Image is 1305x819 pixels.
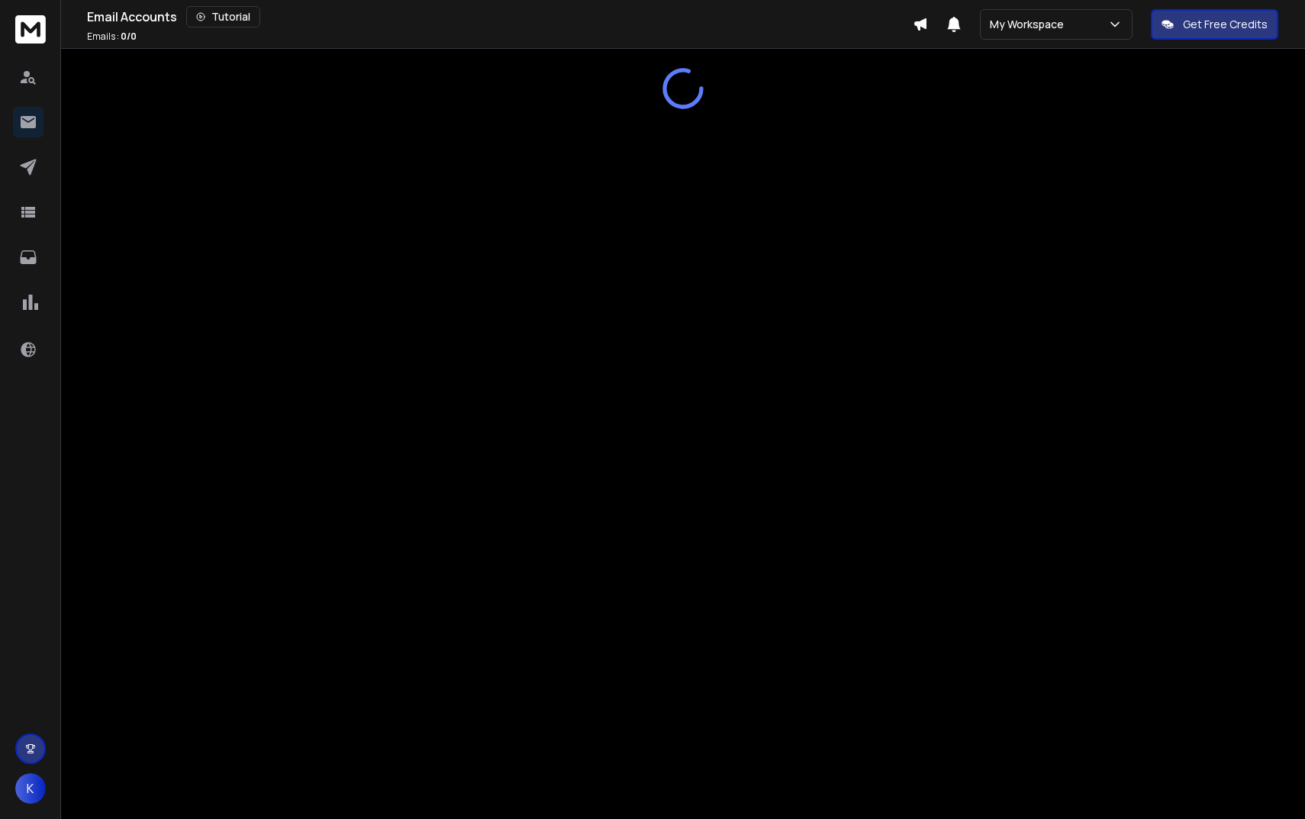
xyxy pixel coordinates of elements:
[186,6,260,27] button: Tutorial
[990,17,1070,32] p: My Workspace
[1183,17,1268,32] p: Get Free Credits
[87,31,137,43] p: Emails :
[87,6,913,27] div: Email Accounts
[121,30,137,43] span: 0 / 0
[15,773,46,804] button: K
[1151,9,1278,40] button: Get Free Credits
